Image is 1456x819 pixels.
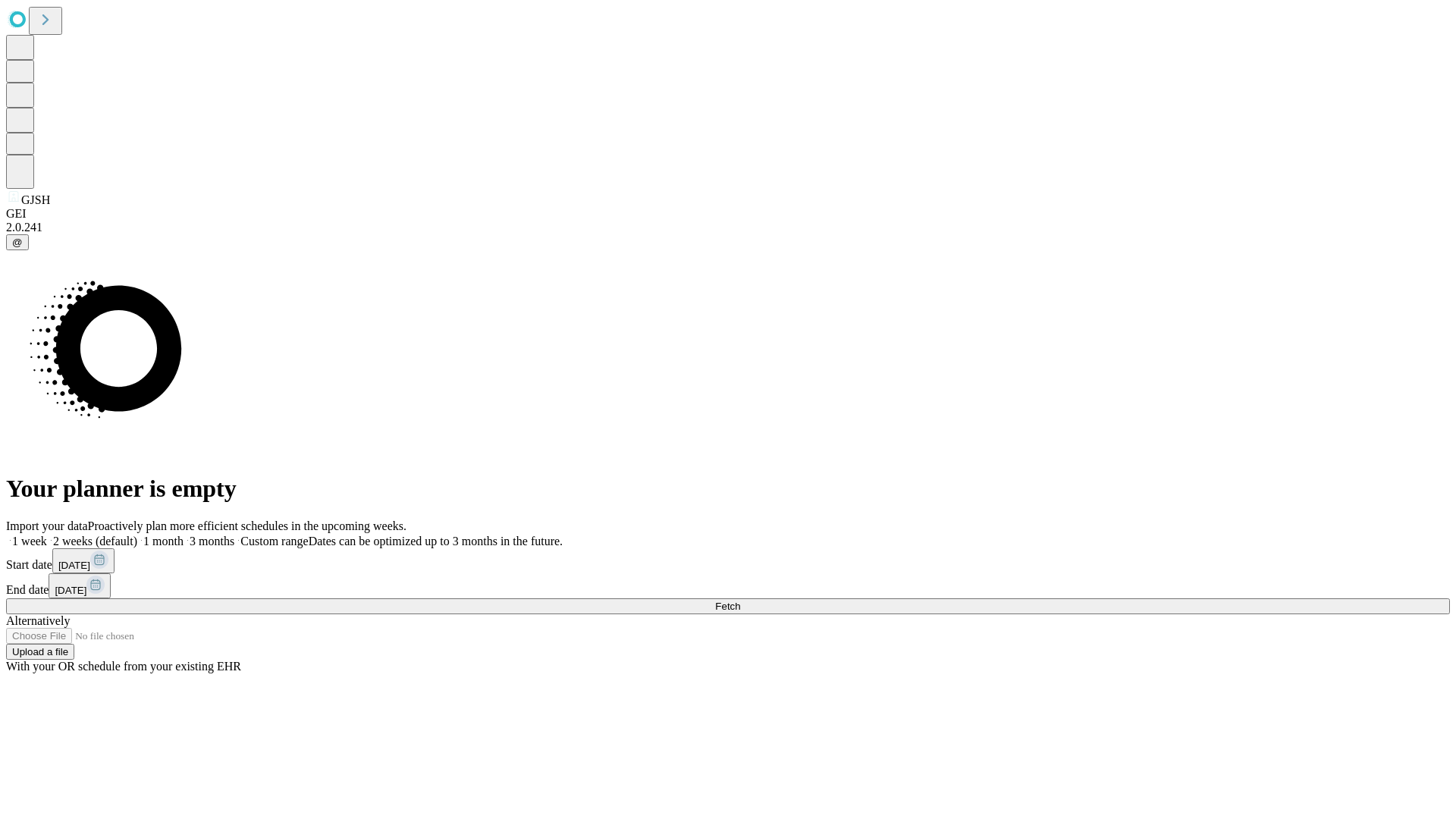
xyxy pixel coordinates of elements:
div: GEI [6,207,1450,221]
span: [DATE] [58,560,90,571]
button: Upload a file [6,644,74,660]
span: [DATE] [55,585,86,596]
button: Fetch [6,598,1450,614]
span: Dates can be optimized up to 3 months in the future. [309,535,563,548]
span: Custom range [240,535,308,548]
span: 3 months [190,535,234,548]
h1: Your planner is empty [6,475,1450,503]
div: End date [6,573,1450,598]
span: Alternatively [6,614,70,627]
span: @ [12,237,23,248]
div: 2.0.241 [6,221,1450,234]
span: 1 week [12,535,47,548]
span: 2 weeks (default) [53,535,137,548]
button: [DATE] [52,548,115,573]
span: Import your data [6,519,88,532]
span: GJSH [21,193,50,206]
span: With your OR schedule from your existing EHR [6,660,241,673]
button: [DATE] [49,573,111,598]
span: Proactively plan more efficient schedules in the upcoming weeks. [88,519,406,532]
span: Fetch [715,601,740,612]
div: Start date [6,548,1450,573]
span: 1 month [143,535,184,548]
button: @ [6,234,29,250]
